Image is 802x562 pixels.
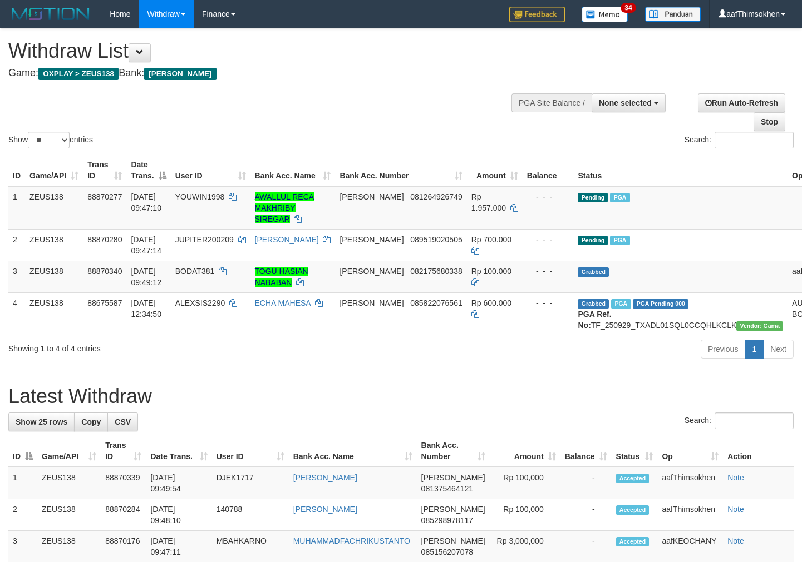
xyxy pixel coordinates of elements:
th: Bank Acc. Number: activate to sort column ascending [417,435,490,467]
td: 88870284 [101,499,146,531]
th: Date Trans.: activate to sort column ascending [146,435,211,467]
span: Copy 085298978117 to clipboard [421,516,473,525]
th: Trans ID: activate to sort column ascending [83,155,126,186]
span: 88870277 [87,192,122,201]
a: Note [727,505,744,514]
span: JUPITER200209 [175,235,234,244]
a: ECHA MAHESA [255,299,311,307]
span: PGA Pending [633,299,688,309]
span: [PERSON_NAME] [340,299,404,307]
td: 1 [8,467,37,499]
span: [PERSON_NAME] [421,505,485,514]
span: BODAT381 [175,267,215,276]
h1: Latest Withdraw [8,385,794,407]
a: CSV [107,412,138,431]
span: Marked by aafanarl [610,236,629,245]
a: [PERSON_NAME] [293,505,357,514]
th: Game/API: activate to sort column ascending [25,155,83,186]
span: Accepted [616,474,650,483]
span: Copy 081375464121 to clipboard [421,484,473,493]
label: Search: [685,132,794,148]
a: Note [727,473,744,482]
a: AWALLUL RECA MAKHRIBY SIREGAR [255,192,314,223]
span: Copy 089519020505 to clipboard [410,235,462,244]
a: Show 25 rows [8,412,75,431]
span: 88870340 [87,267,122,276]
img: Feedback.jpg [509,7,565,22]
span: Accepted [616,505,650,515]
span: Pending [578,236,608,245]
span: [PERSON_NAME] [340,235,404,244]
div: Showing 1 to 4 of 4 entries [8,339,326,354]
td: ZEUS138 [37,467,101,499]
span: Accepted [616,537,650,546]
td: TF_250929_TXADL01SQL0CCQHLKCLK [573,292,788,335]
div: PGA Site Balance / [511,93,592,112]
h4: Game: Bank: [8,68,524,79]
td: ZEUS138 [25,261,83,292]
th: Game/API: activate to sort column ascending [37,435,101,467]
span: Marked by aafpengsreynich [611,299,631,309]
span: 34 [621,3,636,13]
td: 88870339 [101,467,146,499]
td: Rp 100,000 [490,467,560,499]
th: Bank Acc. Name: activate to sort column ascending [250,155,336,186]
th: Action [723,435,794,467]
a: MUHAMMADFACHRIKUSTANTO [293,536,410,545]
a: TOGU HASIAN NABABAN [255,267,308,287]
span: [PERSON_NAME] [340,267,404,276]
span: Rp 700.000 [471,235,511,244]
label: Show entries [8,132,93,148]
span: Marked by aafanarl [610,193,629,202]
th: Bank Acc. Number: activate to sort column ascending [335,155,466,186]
td: DJEK1717 [212,467,289,499]
span: Grabbed [578,299,609,309]
img: Button%20Memo.svg [582,7,628,22]
span: Copy 085156207078 to clipboard [421,548,473,556]
th: ID: activate to sort column descending [8,435,37,467]
span: [DATE] 12:34:50 [131,299,161,319]
img: panduan.png [645,7,701,22]
th: Trans ID: activate to sort column ascending [101,435,146,467]
div: - - - [527,191,569,202]
span: Rp 600.000 [471,299,511,307]
span: Rp 100.000 [471,267,511,276]
div: - - - [527,297,569,309]
span: YOUWIN1998 [175,192,225,201]
td: - [560,499,612,531]
a: 1 [745,340,764,359]
span: 88870280 [87,235,122,244]
td: 3 [8,261,25,292]
h1: Withdraw List [8,40,524,62]
td: Rp 100,000 [490,499,560,531]
a: Run Auto-Refresh [698,93,785,112]
input: Search: [715,412,794,429]
span: Grabbed [578,267,609,277]
span: [DATE] 09:47:14 [131,235,161,255]
td: aafThimsokhen [657,467,723,499]
span: Copy [81,417,101,426]
td: [DATE] 09:48:10 [146,499,211,531]
span: [DATE] 09:47:10 [131,192,161,212]
a: Note [727,536,744,545]
b: PGA Ref. No: [578,310,611,330]
th: Status [573,155,788,186]
select: Showentries [28,132,70,148]
span: [DATE] 09:49:12 [131,267,161,287]
span: Show 25 rows [16,417,67,426]
a: Previous [701,340,745,359]
td: [DATE] 09:49:54 [146,467,211,499]
td: ZEUS138 [37,499,101,531]
th: Amount: activate to sort column ascending [467,155,523,186]
div: - - - [527,234,569,245]
span: Pending [578,193,608,202]
td: aafThimsokhen [657,499,723,531]
th: Balance: activate to sort column ascending [560,435,612,467]
td: 140788 [212,499,289,531]
th: Status: activate to sort column ascending [612,435,658,467]
td: 2 [8,229,25,261]
span: Copy 085822076561 to clipboard [410,299,462,307]
th: Bank Acc. Name: activate to sort column ascending [289,435,417,467]
span: 88675587 [87,299,122,307]
button: None selected [592,93,666,112]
